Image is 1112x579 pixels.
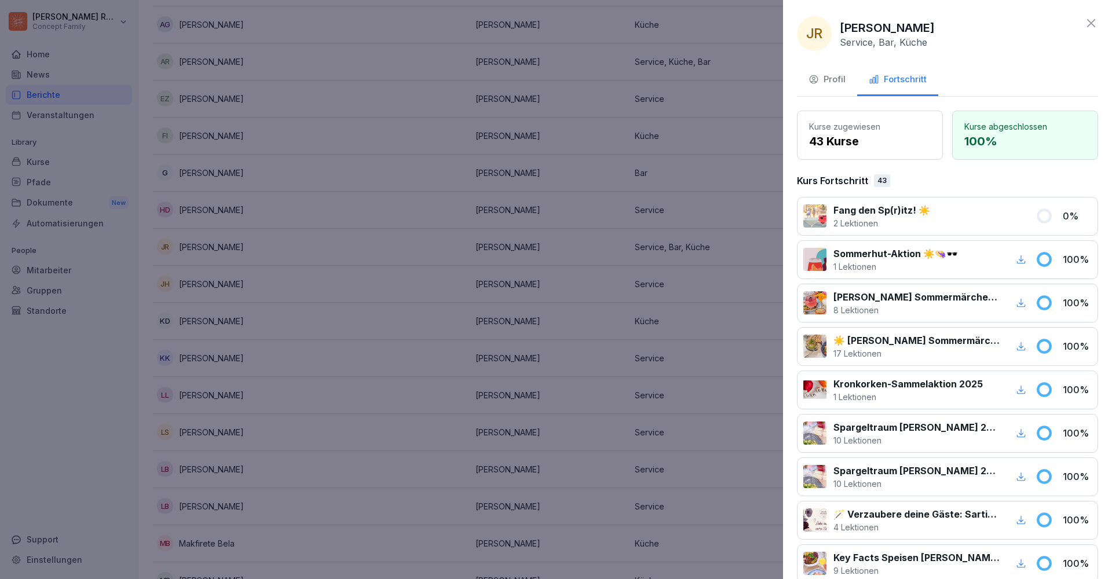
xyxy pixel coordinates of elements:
p: 9 Lektionen [833,565,1000,577]
p: 100 % [1063,556,1092,570]
button: Profil [797,65,857,96]
button: Fortschritt [857,65,938,96]
p: 100 % [1063,252,1092,266]
p: 100 % [1063,426,1092,440]
p: 🪄 Verzaubere deine Gäste: Sartiaktion für April bis Mai [833,507,1000,521]
p: 1 Lektionen [833,261,958,273]
p: 17 Lektionen [833,347,1000,360]
div: Profil [809,73,846,86]
p: 10 Lektionen [833,434,1000,446]
p: 8 Lektionen [833,304,1000,316]
p: 2 Lektionen [833,217,930,229]
p: Kronkorken-Sammelaktion 2025 [833,377,983,391]
p: Sommerhut-Aktion ☀️👒🕶️ [833,247,958,261]
p: Fang den Sp(r)itz! ☀️ [833,203,930,217]
p: 100 % [964,133,1086,150]
p: 100 % [1063,470,1092,483]
p: 10 Lektionen [833,478,1000,490]
p: 100 % [1063,383,1092,397]
p: Kurse zugewiesen [809,120,931,133]
p: 100 % [1063,339,1092,353]
p: ☀️ [PERSON_NAME] Sommermärchen 2025 - Speisen [833,334,1000,347]
p: Service, Bar, Küche [840,36,927,48]
p: Key Facts Speisen [PERSON_NAME] [PERSON_NAME] 🥗 [833,551,1000,565]
p: Spargeltraum [PERSON_NAME] 2025 💭 [833,420,1000,434]
p: 100 % [1063,296,1092,310]
p: 100 % [1063,513,1092,527]
p: Kurs Fortschritt [797,174,868,188]
p: Spargeltraum [PERSON_NAME] 2025 💭 [833,464,1000,478]
p: Kurse abgeschlossen [964,120,1086,133]
div: Fortschritt [869,73,927,86]
p: 4 Lektionen [833,521,1000,533]
p: 43 Kurse [809,133,931,150]
div: 43 [874,174,890,187]
p: 0 % [1063,209,1092,223]
div: JR [797,16,832,51]
p: [PERSON_NAME] Sommermärchen 2025 - Getränke [833,290,1000,304]
p: 1 Lektionen [833,391,983,403]
p: [PERSON_NAME] [840,19,935,36]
